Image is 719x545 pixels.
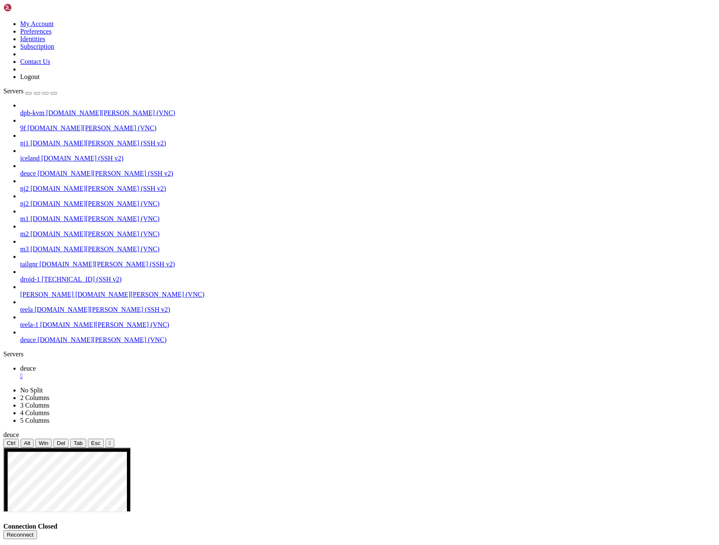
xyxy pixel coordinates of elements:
[3,523,57,530] span: Connection Closed
[105,439,114,448] button: 
[20,140,29,147] span: nj1
[20,147,716,162] li: iceland [DOMAIN_NAME] (SSH v2)
[75,291,204,298] span: [DOMAIN_NAME][PERSON_NAME] (VNC)
[20,117,716,132] li: 9f [DOMAIN_NAME][PERSON_NAME] (VNC)
[46,109,175,116] span: [DOMAIN_NAME][PERSON_NAME] (VNC)
[20,58,50,65] a: Contact Us
[30,245,159,253] span: [DOMAIN_NAME][PERSON_NAME] (VNC)
[20,200,29,207] span: nj2
[20,223,716,238] li: m2 [DOMAIN_NAME][PERSON_NAME] (VNC)
[20,109,45,116] span: dpb-kvm
[20,192,716,208] li: nj2 [DOMAIN_NAME][PERSON_NAME] (VNC)
[42,276,121,283] span: [TECHNICAL_ID] (SSH v2)
[3,530,37,539] button: Reconnect
[20,230,716,238] a: m2 [DOMAIN_NAME][PERSON_NAME] (VNC)
[30,185,166,192] span: [DOMAIN_NAME][PERSON_NAME] (SSH v2)
[20,253,716,268] li: tailgnr [DOMAIN_NAME][PERSON_NAME] (SSH v2)
[20,298,716,313] li: teela [DOMAIN_NAME][PERSON_NAME] (SSH v2)
[3,87,57,95] a: Servers
[20,321,39,328] span: teela-1
[20,73,40,80] a: Logout
[88,439,104,448] button: Esc
[30,140,166,147] span: [DOMAIN_NAME][PERSON_NAME] (SSH v2)
[20,238,716,253] li: m3 [DOMAIN_NAME][PERSON_NAME] (VNC)
[20,155,40,162] span: iceland
[20,208,716,223] li: m1 [DOMAIN_NAME][PERSON_NAME] (VNC)
[20,276,716,283] a: droid-1 [TECHNICAL_ID] (SSH v2)
[3,87,24,95] span: Servers
[20,109,716,117] a: dpb-kvm [DOMAIN_NAME][PERSON_NAME] (VNC)
[20,185,29,192] span: nj2
[20,102,716,117] li: dpb-kvm [DOMAIN_NAME][PERSON_NAME] (VNC)
[40,261,175,268] span: [DOMAIN_NAME][PERSON_NAME] (SSH v2)
[20,402,50,409] a: 3 Columns
[20,215,716,223] a: m1 [DOMAIN_NAME][PERSON_NAME] (VNC)
[20,230,29,237] span: m2
[30,230,159,237] span: [DOMAIN_NAME][PERSON_NAME] (VNC)
[3,431,19,438] span: deuce
[20,28,52,35] a: Preferences
[37,170,173,177] span: [DOMAIN_NAME][PERSON_NAME] (SSH v2)
[20,155,716,162] a: iceland [DOMAIN_NAME] (SSH v2)
[37,336,166,343] span: [DOMAIN_NAME][PERSON_NAME] (VNC)
[20,306,33,313] span: teela
[20,409,50,416] a: 4 Columns
[20,200,716,208] a: nj2 [DOMAIN_NAME][PERSON_NAME] (VNC)
[20,313,716,329] li: teela-1 [DOMAIN_NAME][PERSON_NAME] (VNC)
[20,124,26,132] span: 9f
[20,394,50,401] a: 2 Columns
[20,43,54,50] a: Subscription
[41,155,124,162] span: [DOMAIN_NAME] (SSH v2)
[20,387,43,394] a: No Split
[20,417,50,424] a: 5 Columns
[3,350,716,358] div: Servers
[20,276,40,283] span: droid-1
[20,283,716,298] li: [PERSON_NAME] [DOMAIN_NAME][PERSON_NAME] (VNC)
[40,321,169,328] span: [DOMAIN_NAME][PERSON_NAME] (VNC)
[20,365,36,372] span: deuce
[30,215,159,222] span: [DOMAIN_NAME][PERSON_NAME] (VNC)
[27,124,156,132] span: [DOMAIN_NAME][PERSON_NAME] (VNC)
[20,321,716,329] a: teela-1 [DOMAIN_NAME][PERSON_NAME] (VNC)
[109,440,111,446] div: 
[20,291,716,298] a: [PERSON_NAME] [DOMAIN_NAME][PERSON_NAME] (VNC)
[20,261,716,268] a: tailgnr [DOMAIN_NAME][PERSON_NAME] (SSH v2)
[20,170,36,177] span: deuce
[20,336,36,343] span: deuce
[20,261,38,268] span: tailgnr
[57,440,65,446] span: Del
[24,440,31,446] span: Alt
[20,329,716,344] li: deuce [DOMAIN_NAME][PERSON_NAME] (VNC)
[34,306,170,313] span: [DOMAIN_NAME][PERSON_NAME] (SSH v2)
[20,336,716,344] a: deuce [DOMAIN_NAME][PERSON_NAME] (VNC)
[20,215,29,222] span: m1
[7,440,16,446] span: Ctrl
[20,140,716,147] a: nj1 [DOMAIN_NAME][PERSON_NAME] (SSH v2)
[20,35,45,42] a: Identities
[20,372,716,380] a: 
[20,245,716,253] a: m3 [DOMAIN_NAME][PERSON_NAME] (VNC)
[20,162,716,177] li: deuce [DOMAIN_NAME][PERSON_NAME] (SSH v2)
[20,245,29,253] span: m3
[3,439,19,448] button: Ctrl
[39,440,48,446] span: Win
[20,124,716,132] a: 9f [DOMAIN_NAME][PERSON_NAME] (VNC)
[70,439,86,448] button: Tab
[20,268,716,283] li: droid-1 [TECHNICAL_ID] (SSH v2)
[3,3,52,12] img: Shellngn
[20,177,716,192] li: nj2 [DOMAIN_NAME][PERSON_NAME] (SSH v2)
[20,132,716,147] li: nj1 [DOMAIN_NAME][PERSON_NAME] (SSH v2)
[74,440,83,446] span: Tab
[20,306,716,313] a: teela [DOMAIN_NAME][PERSON_NAME] (SSH v2)
[21,439,34,448] button: Alt
[20,170,716,177] a: deuce [DOMAIN_NAME][PERSON_NAME] (SSH v2)
[20,20,54,27] a: My Account
[20,365,716,380] a: deuce
[30,200,159,207] span: [DOMAIN_NAME][PERSON_NAME] (VNC)
[20,185,716,192] a: nj2 [DOMAIN_NAME][PERSON_NAME] (SSH v2)
[20,291,74,298] span: [PERSON_NAME]
[53,439,68,448] button: Del
[35,439,52,448] button: Win
[91,440,100,446] span: Esc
